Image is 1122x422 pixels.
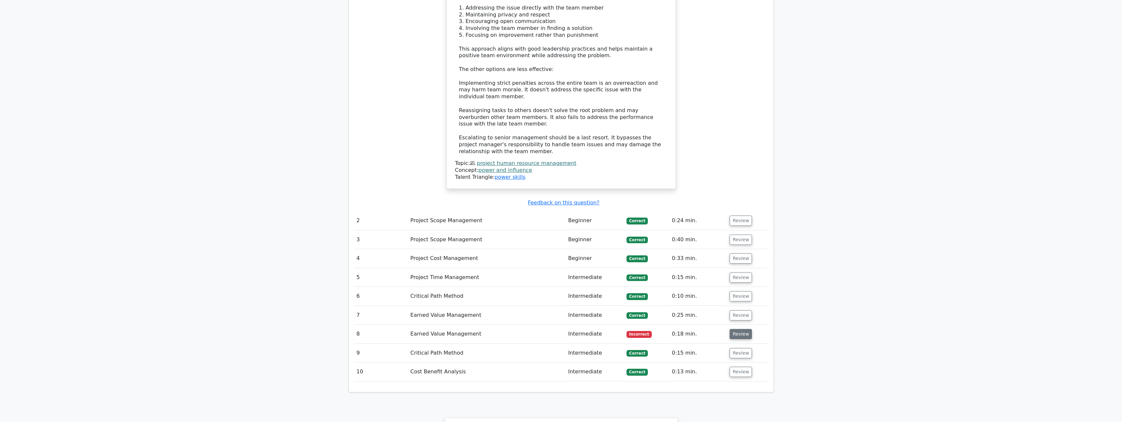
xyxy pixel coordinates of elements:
[565,287,624,306] td: Intermediate
[669,363,727,381] td: 0:13 min.
[354,211,408,230] td: 2
[455,167,667,174] div: Concept:
[565,344,624,363] td: Intermediate
[495,174,525,180] a: power skills
[669,287,727,306] td: 0:10 min.
[408,344,565,363] td: Critical Path Method
[669,306,727,325] td: 0:25 min.
[627,350,648,357] span: Correct
[354,230,408,249] td: 3
[669,344,727,363] td: 0:15 min.
[354,268,408,287] td: 5
[669,268,727,287] td: 0:15 min.
[730,310,752,320] button: Review
[354,306,408,325] td: 7
[478,167,532,173] a: power and influence
[627,331,652,338] span: Incorrect
[627,274,648,281] span: Correct
[730,367,752,377] button: Review
[627,237,648,243] span: Correct
[408,211,565,230] td: Project Scope Management
[408,230,565,249] td: Project Scope Management
[730,291,752,301] button: Review
[528,199,599,206] a: Feedback on this question?
[565,230,624,249] td: Beginner
[565,249,624,268] td: Beginner
[669,249,727,268] td: 0:33 min.
[477,160,576,166] a: project human resource management
[408,249,565,268] td: Project Cost Management
[730,329,752,339] button: Review
[354,249,408,268] td: 4
[730,216,752,226] button: Review
[669,211,727,230] td: 0:24 min.
[627,293,648,300] span: Correct
[565,325,624,343] td: Intermediate
[408,268,565,287] td: Project Time Management
[354,363,408,381] td: 10
[565,363,624,381] td: Intermediate
[354,344,408,363] td: 9
[627,255,648,262] span: Correct
[627,369,648,375] span: Correct
[730,272,752,283] button: Review
[627,218,648,224] span: Correct
[408,287,565,306] td: Critical Path Method
[408,306,565,325] td: Earned Value Management
[408,363,565,381] td: Cost Benefit Analysis
[730,348,752,358] button: Review
[354,287,408,306] td: 6
[565,211,624,230] td: Beginner
[730,253,752,264] button: Review
[455,160,667,180] div: Talent Triangle:
[565,306,624,325] td: Intermediate
[565,268,624,287] td: Intermediate
[408,325,565,343] td: Earned Value Management
[354,325,408,343] td: 8
[730,235,752,245] button: Review
[669,325,727,343] td: 0:18 min.
[669,230,727,249] td: 0:40 min.
[627,312,648,319] span: Correct
[455,160,667,167] div: Topic:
